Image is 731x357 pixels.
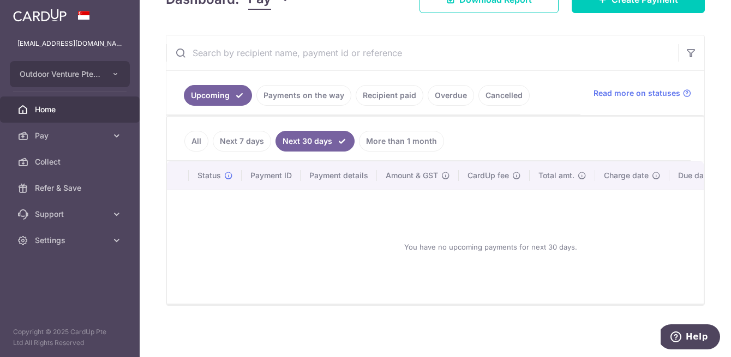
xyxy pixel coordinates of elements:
[10,61,130,87] button: Outdoor Venture Pte Ltd
[35,209,107,220] span: Support
[184,85,252,106] a: Upcoming
[594,88,680,99] span: Read more on statuses
[242,161,301,190] th: Payment ID
[301,161,377,190] th: Payment details
[166,35,678,70] input: Search by recipient name, payment id or reference
[35,235,107,246] span: Settings
[13,9,67,22] img: CardUp
[661,324,720,352] iframe: Opens a widget where you can find more information
[213,131,271,152] a: Next 7 days
[428,85,474,106] a: Overdue
[17,38,122,49] p: [EMAIL_ADDRESS][DOMAIN_NAME]
[359,131,444,152] a: More than 1 month
[20,69,100,80] span: Outdoor Venture Pte Ltd
[538,170,574,181] span: Total amt.
[184,131,208,152] a: All
[35,183,107,193] span: Refer & Save
[35,156,107,167] span: Collect
[256,85,351,106] a: Payments on the way
[678,170,711,181] span: Due date
[275,131,355,152] a: Next 30 days
[35,104,107,115] span: Home
[197,170,221,181] span: Status
[468,170,509,181] span: CardUp fee
[386,170,438,181] span: Amount & GST
[356,85,423,106] a: Recipient paid
[594,88,691,99] a: Read more on statuses
[478,85,530,106] a: Cancelled
[35,130,107,141] span: Pay
[604,170,649,181] span: Charge date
